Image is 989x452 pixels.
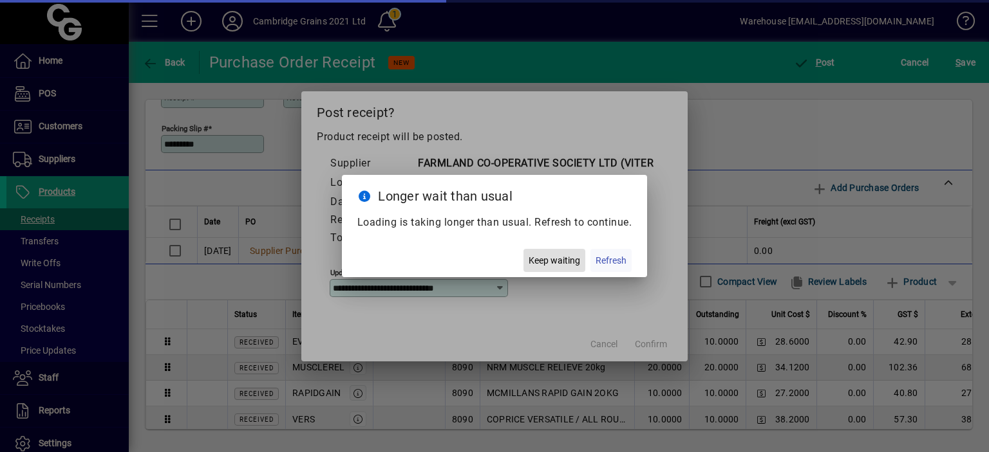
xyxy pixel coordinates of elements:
span: Keep waiting [529,254,580,267]
p: Loading is taking longer than usual. Refresh to continue. [357,215,632,230]
span: Longer wait than usual [378,188,513,204]
button: Keep waiting [523,249,585,272]
span: Refresh [596,254,626,267]
button: Refresh [590,249,632,272]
